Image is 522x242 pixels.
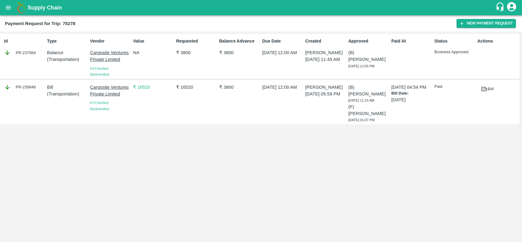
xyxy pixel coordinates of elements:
[262,84,303,91] p: [DATE] 12:00 AM
[133,38,174,44] p: Value
[176,84,217,91] p: ₹ 16520
[348,38,389,44] p: Approved
[4,49,45,56] div: PR-237064
[477,84,497,95] a: Bill
[435,84,475,90] p: Paid
[477,38,518,44] p: Actions
[90,38,131,44] p: Vendor
[133,49,174,56] p: NA
[348,99,374,102] span: [DATE] 11:15 AM
[219,38,260,44] p: Balance Advance
[435,38,475,44] p: Status
[15,2,28,14] img: logo
[262,38,303,44] p: Due Date
[47,84,88,91] p: Bill
[28,3,495,12] a: Supply Chain
[348,49,389,63] p: (B) [PERSON_NAME]
[495,2,506,13] div: customer-support
[305,84,346,91] p: [PERSON_NAME]
[90,49,131,63] p: Cargosite Ventures Private Limited
[391,96,432,103] p: [DATE]
[506,1,517,14] div: account of current user
[305,56,346,63] p: [DATE] 11:45 AM
[90,101,109,105] span: KYC Verified
[4,84,45,91] div: PR-235846
[90,67,109,70] span: KYC Verified
[4,38,45,44] p: Id
[5,21,75,26] b: Payment Request for Trip: 75278
[1,1,15,15] button: open drawer
[47,38,88,44] p: Type
[28,5,62,11] b: Supply Chain
[348,64,375,68] span: [DATE] 12:05 PM
[262,49,303,56] p: [DATE] 12:00 AM
[90,107,109,111] span: Bank Verified
[391,84,432,91] p: [DATE] 04:54 PM
[391,38,432,44] p: Paid At
[457,19,516,28] button: New Payment Request
[348,118,375,122] span: [DATE] 01:07 PM
[133,84,174,91] p: ₹ 16520
[219,49,260,56] p: ₹ 3800
[47,91,88,97] p: ( Transportation )
[435,49,475,55] p: Business Approved
[391,91,432,96] p: Bill Date:
[305,49,346,56] p: [PERSON_NAME]
[90,84,131,98] p: Cargosite Ventures Private Limited
[176,38,217,44] p: Requested
[47,49,88,56] p: Balance
[348,103,389,117] p: (F) [PERSON_NAME]
[305,91,346,97] p: [DATE] 05:59 PM
[219,84,260,91] p: ₹ 3800
[176,49,217,56] p: ₹ 3800
[305,38,346,44] p: Created
[90,73,109,76] span: Bank Verified
[348,84,389,98] p: (B) [PERSON_NAME]
[47,56,88,63] p: ( Transportation )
